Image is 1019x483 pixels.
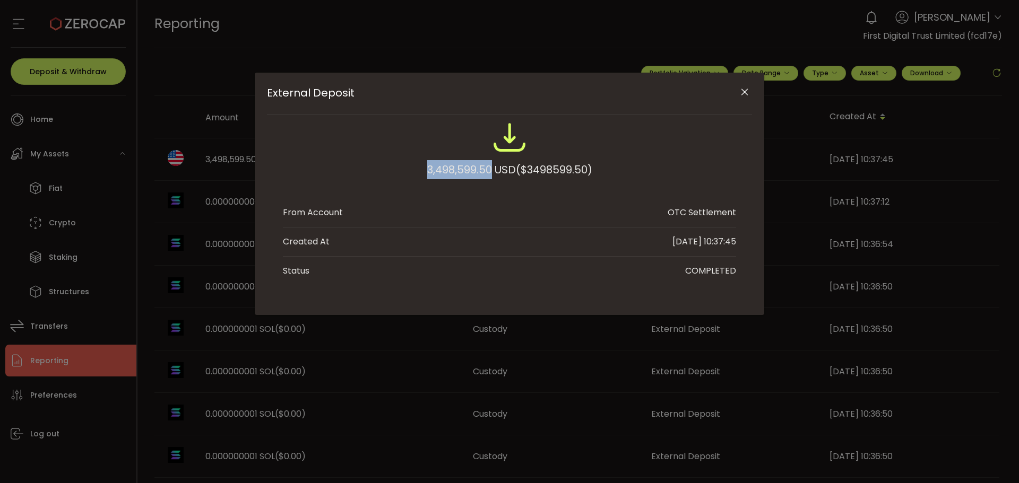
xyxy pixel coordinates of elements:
[267,86,704,99] span: External Deposit
[966,432,1019,483] iframe: Chat Widget
[427,160,592,179] div: 3,498,599.50 USD
[685,265,736,277] div: COMPLETED
[255,73,764,315] div: External Deposit
[735,83,754,102] button: Close
[668,206,736,219] div: OTC Settlement
[672,235,736,248] div: [DATE] 10:37:45
[283,206,343,219] div: From Account
[283,235,330,248] div: Created At
[516,160,592,179] span: ($3498599.50)
[283,265,309,277] div: Status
